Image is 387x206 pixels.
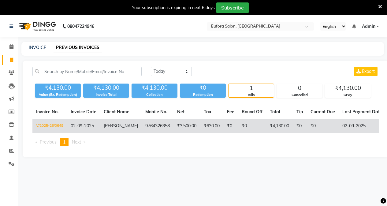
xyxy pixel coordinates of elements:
[67,18,94,35] b: 08047224946
[362,69,375,74] span: Export
[266,119,293,133] td: ₹4,130.00
[180,92,226,97] div: Redemption
[342,109,382,114] span: Last Payment Date
[132,5,215,11] div: Your subscription is expiring in next 6 days
[354,67,378,76] button: Export
[325,92,370,98] div: GPay
[145,109,167,114] span: Mobile No.
[229,84,274,92] div: 1
[72,139,81,145] span: Next
[36,109,59,114] span: Invoice No.
[142,119,173,133] td: 9764326358
[223,119,238,133] td: ₹0
[83,92,129,97] div: Invoice Total
[54,42,102,53] a: PREVIOUS INVOICES
[104,109,129,114] span: Client Name
[71,123,94,129] span: 02-09-2025
[216,2,249,13] button: Subscribe
[362,23,375,30] span: Admin
[32,67,142,76] input: Search by Name/Mobile/Email/Invoice No
[132,92,177,97] div: Collection
[32,138,379,146] nav: Pagination
[296,109,303,114] span: Tip
[270,109,280,114] span: Total
[173,119,200,133] td: ₹3,500.00
[311,109,335,114] span: Current Due
[132,84,177,92] div: ₹4,130.00
[242,109,262,114] span: Round Off
[307,119,339,133] td: ₹0
[229,92,274,98] div: Bills
[16,18,58,35] img: logo
[32,119,67,133] td: V/2025-26/0648
[325,84,370,92] div: ₹4,130.00
[238,119,266,133] td: ₹0
[293,119,307,133] td: ₹0
[339,119,386,133] td: 02-09-2025
[71,109,96,114] span: Invoice Date
[204,109,211,114] span: Tax
[277,84,322,92] div: 0
[227,109,234,114] span: Fee
[29,45,46,50] a: INVOICE
[63,139,65,145] span: 1
[200,119,223,133] td: ₹630.00
[35,84,81,92] div: ₹4,130.00
[35,92,81,97] div: Value (Ex. Redemption)
[104,123,138,129] span: [PERSON_NAME]
[83,84,129,92] div: ₹4,130.00
[277,92,322,98] div: Cancelled
[180,84,226,92] div: ₹0
[177,109,184,114] span: Net
[40,139,57,145] span: Previous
